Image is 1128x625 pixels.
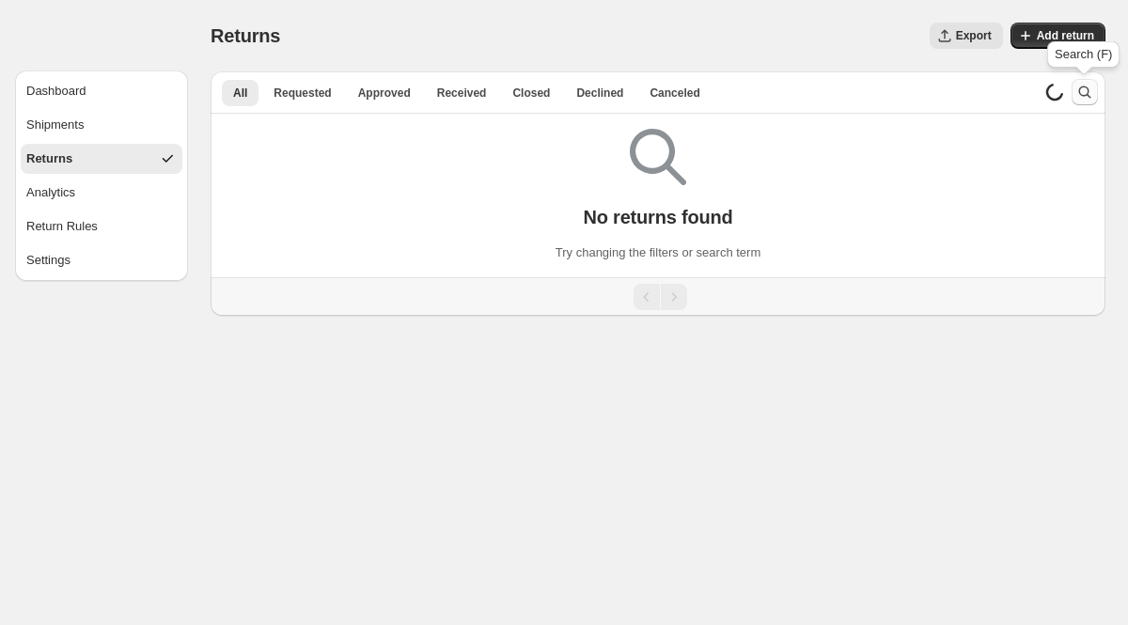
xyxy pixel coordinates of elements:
[21,245,182,275] button: Settings
[956,28,992,43] span: Export
[1010,23,1105,49] button: Add return
[437,86,487,101] span: Received
[211,25,280,46] span: Returns
[26,251,70,270] div: Settings
[211,277,1105,316] nav: Pagination
[21,110,182,140] button: Shipments
[556,243,760,262] p: Try changing the filters or search term
[650,86,699,101] span: Canceled
[21,211,182,242] button: Return Rules
[26,149,72,168] div: Returns
[233,86,247,101] span: All
[1037,28,1094,43] span: Add return
[26,82,86,101] div: Dashboard
[26,116,84,134] div: Shipments
[576,86,623,101] span: Declined
[930,23,1003,49] button: Export
[630,129,686,185] img: Empty search results
[358,86,411,101] span: Approved
[583,206,732,228] p: No returns found
[26,217,98,236] div: Return Rules
[274,86,331,101] span: Requested
[512,86,550,101] span: Closed
[21,178,182,208] button: Analytics
[26,183,75,202] div: Analytics
[21,76,182,106] button: Dashboard
[1072,79,1098,105] button: Search and filter results
[21,144,182,174] button: Returns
